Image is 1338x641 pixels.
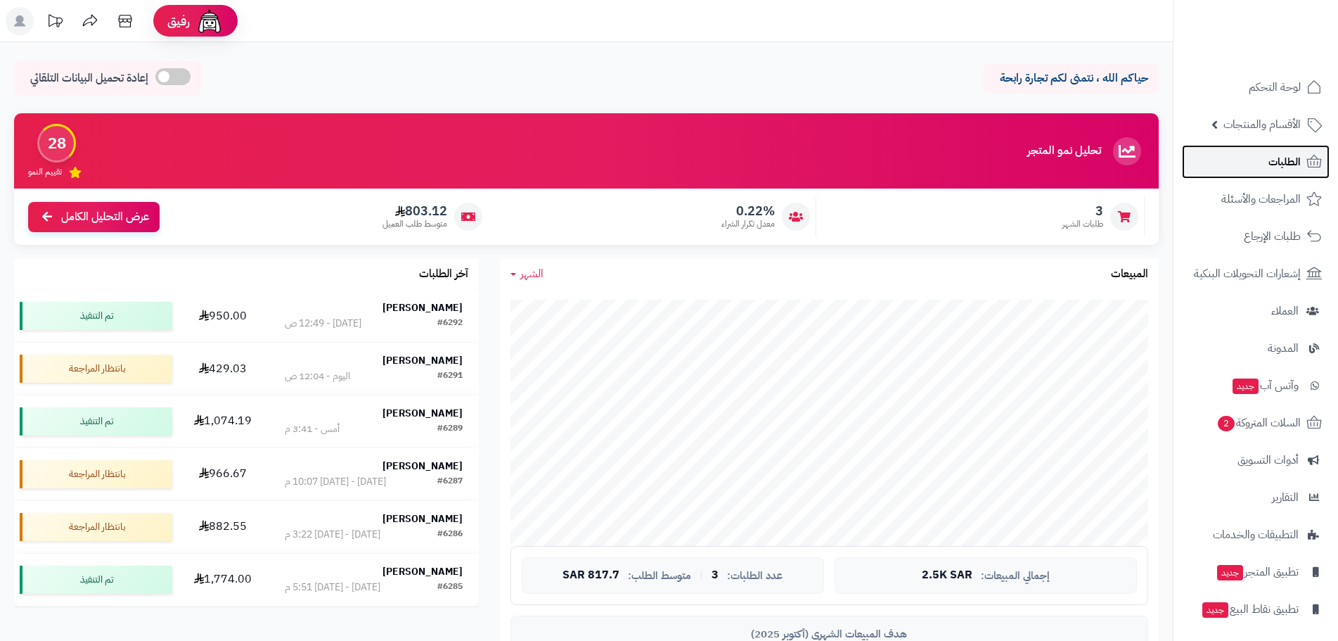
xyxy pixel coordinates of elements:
a: تطبيق المتجرجديد [1182,555,1330,589]
span: وآتس آب [1231,376,1299,395]
a: العملاء [1182,294,1330,328]
div: #6291 [437,369,463,383]
span: المراجعات والأسئلة [1221,189,1301,209]
div: #6289 [437,422,463,436]
div: بانتظار المراجعة [20,355,172,383]
a: الشهر [510,266,543,282]
span: إجمالي المبيعات: [981,570,1050,582]
a: تطبيق نقاط البيعجديد [1182,592,1330,626]
span: تقييم النمو [28,166,62,178]
a: عرض التحليل الكامل [28,202,160,232]
img: logo-2.png [1242,25,1325,55]
h3: آخر الطلبات [419,268,468,281]
img: ai-face.png [195,7,224,35]
span: الأقسام والمنتجات [1223,115,1301,134]
span: أدوات التسويق [1237,450,1299,470]
strong: [PERSON_NAME] [382,353,463,368]
td: 966.67 [178,448,269,500]
a: لوحة التحكم [1182,70,1330,104]
span: معدل تكرار الشراء [721,218,775,230]
strong: [PERSON_NAME] [382,459,463,474]
div: #6286 [437,528,463,542]
strong: [PERSON_NAME] [382,564,463,579]
span: تطبيق المتجر [1216,562,1299,582]
span: متوسط طلب العميل [382,218,447,230]
a: أدوات التسويق [1182,443,1330,477]
div: اليوم - 12:04 ص [285,369,350,383]
a: التطبيقات والخدمات [1182,518,1330,552]
p: حياكم الله ، نتمنى لكم تجارة رابحة [993,70,1148,87]
span: إشعارات التحويلات البنكية [1194,264,1301,284]
span: جديد [1202,602,1228,618]
div: بانتظار المراجعة [20,513,172,541]
span: الطلبات [1268,152,1301,172]
span: 0.22% [721,203,775,219]
a: المدونة [1182,331,1330,365]
div: [DATE] - [DATE] 3:22 م [285,528,380,542]
a: تحديثات المنصة [37,7,72,39]
span: تطبيق نقاط البيع [1201,599,1299,619]
span: المدونة [1268,338,1299,358]
span: لوحة التحكم [1249,77,1301,97]
span: 2.5K SAR [922,569,972,582]
div: تم التنفيذ [20,566,172,594]
span: السلات المتروكة [1216,413,1301,433]
span: التقارير [1272,488,1299,507]
span: 803.12 [382,203,447,219]
strong: [PERSON_NAME] [382,406,463,421]
td: 882.55 [178,501,269,553]
h3: تحليل نمو المتجر [1027,145,1101,158]
span: رفيق [167,13,190,30]
div: #6292 [437,317,463,331]
span: عرض التحليل الكامل [61,209,149,225]
span: 817.7 SAR [562,569,619,582]
a: التقارير [1182,481,1330,514]
td: 1,074.19 [178,395,269,448]
span: 3 [1062,203,1103,219]
span: عدد الطلبات: [727,570,783,582]
a: طلبات الإرجاع [1182,220,1330,253]
div: #6287 [437,475,463,489]
span: | [700,570,703,580]
div: [DATE] - 12:49 ص [285,317,361,331]
div: تم التنفيذ [20,302,172,330]
td: 950.00 [178,290,269,342]
span: 3 [712,569,719,582]
span: جديد [1217,565,1243,580]
a: الطلبات [1182,145,1330,179]
span: التطبيقات والخدمات [1213,525,1299,545]
h3: المبيعات [1111,268,1148,281]
strong: [PERSON_NAME] [382,512,463,526]
span: جديد [1233,379,1259,394]
a: وآتس آبجديد [1182,369,1330,402]
div: بانتظار المراجعة [20,460,172,488]
span: العملاء [1271,301,1299,321]
span: الشهر [520,265,543,282]
span: 2 [1217,415,1235,431]
div: #6285 [437,580,463,595]
span: طلبات الإرجاع [1244,227,1301,246]
div: [DATE] - [DATE] 5:51 م [285,580,380,595]
span: إعادة تحميل البيانات التلقائي [30,70,148,87]
span: طلبات الشهر [1062,218,1103,230]
td: 1,774.00 [178,554,269,606]
td: 429.03 [178,343,269,395]
a: إشعارات التحويلات البنكية [1182,257,1330,291]
strong: [PERSON_NAME] [382,300,463,315]
a: السلات المتروكة2 [1182,406,1330,440]
div: [DATE] - [DATE] 10:07 م [285,475,386,489]
div: أمس - 3:41 م [285,422,340,436]
span: متوسط الطلب: [628,570,691,582]
a: المراجعات والأسئلة [1182,182,1330,216]
div: تم التنفيذ [20,407,172,436]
